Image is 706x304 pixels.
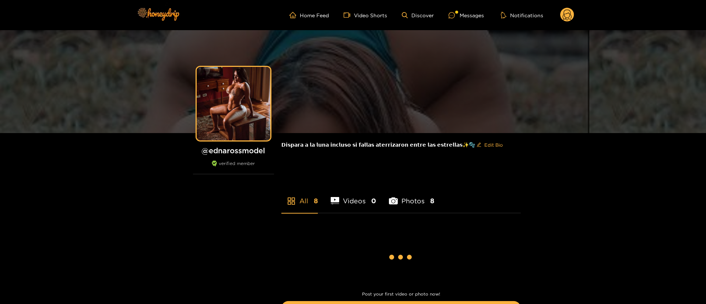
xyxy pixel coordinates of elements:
[314,196,318,205] span: 8
[484,141,503,149] span: Edit Bio
[193,146,274,155] h1: @ ednarossmodel
[402,12,434,18] a: Discover
[371,196,376,205] span: 0
[281,180,318,213] li: All
[344,12,354,18] span: video-camera
[499,11,545,19] button: Notifications
[344,12,387,18] a: Video Shorts
[389,180,434,213] li: Photos
[193,161,274,174] div: verified member
[475,139,504,151] button: editEdit Bio
[287,197,296,205] span: appstore
[289,12,329,18] a: Home Feed
[477,142,481,148] span: edit
[430,196,434,205] span: 8
[289,12,300,18] span: home
[281,292,521,297] p: Post your first video or photo now!
[331,180,376,213] li: Videos
[449,11,484,19] div: Messages
[281,133,521,157] div: 𝗗𝗶𝘀𝗽𝗮𝗿𝗮 𝗮 𝗹𝗮 𝗹𝘂𝗻𝗮 𝗶𝗻𝗰𝗹𝘂𝘀𝗼 𝘀𝗶 𝗳𝗮𝗹𝗹𝗮𝘀 𝗮𝘁𝗲𝗿𝗿𝗶𝘇𝗮𝗿𝗼𝗻 𝗲𝗻𝘁𝗿𝗲 𝗹𝗮𝘀 𝗲𝘀𝘁𝗿𝗲𝗹𝗹𝗮𝘀✨🫧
